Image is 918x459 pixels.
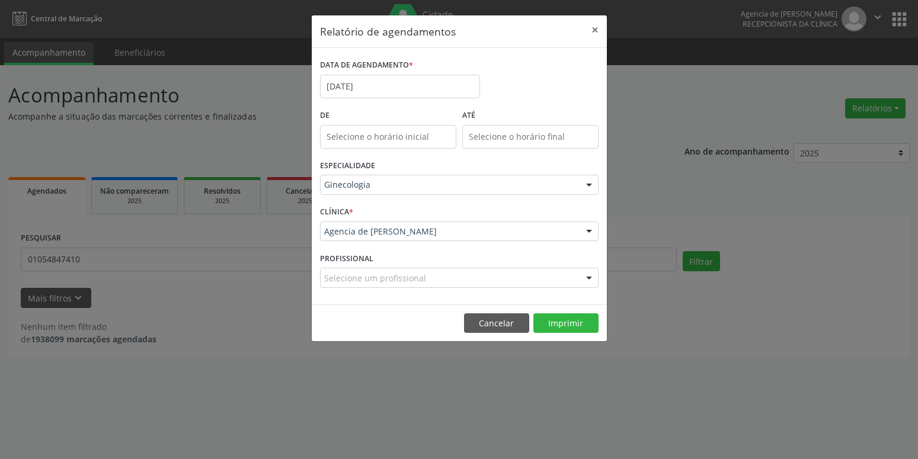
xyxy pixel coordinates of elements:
h5: Relatório de agendamentos [320,24,456,39]
span: Agencia de [PERSON_NAME] [324,226,574,237]
label: ESPECIALIDADE [320,157,375,175]
input: Selecione uma data ou intervalo [320,75,480,98]
label: PROFISSIONAL [320,249,373,268]
button: Imprimir [533,313,599,333]
span: Ginecologia [324,179,574,191]
span: Selecione um profissional [324,272,426,284]
label: DATA DE AGENDAMENTO [320,56,413,75]
button: Cancelar [464,313,529,333]
input: Selecione o horário final [462,125,599,149]
label: ATÉ [462,107,599,125]
input: Selecione o horário inicial [320,125,456,149]
label: De [320,107,456,125]
button: Close [583,15,607,44]
label: CLÍNICA [320,203,353,222]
